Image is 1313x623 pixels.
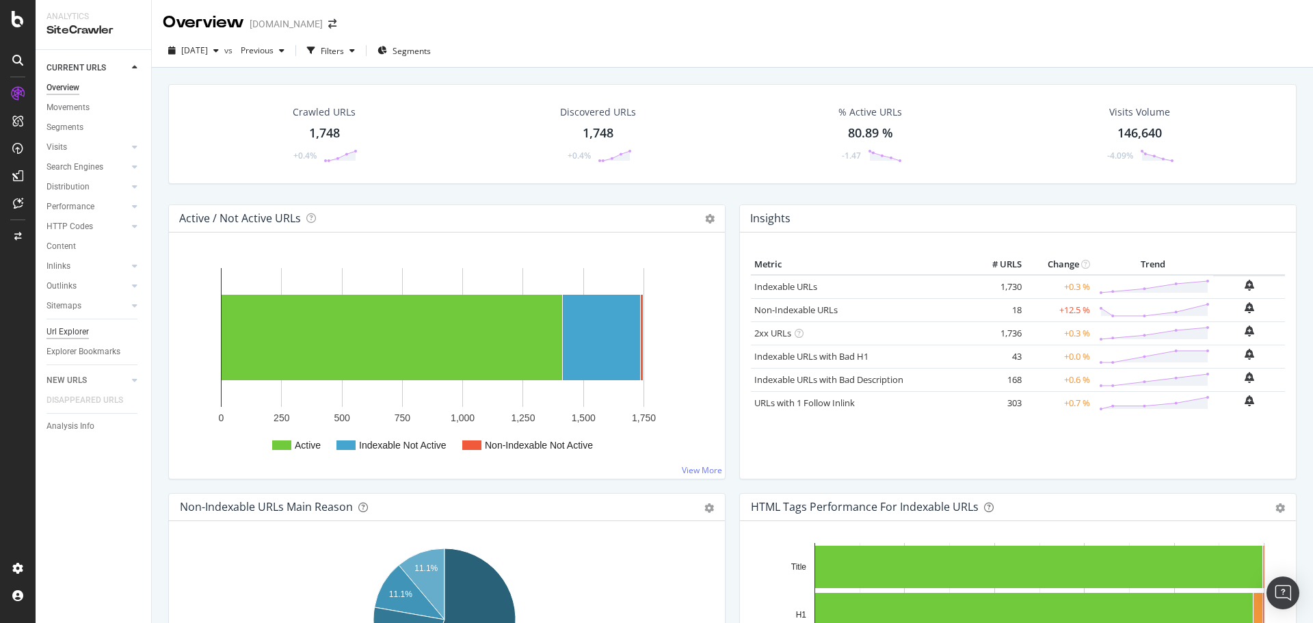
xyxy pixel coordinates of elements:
[796,610,807,620] text: H1
[47,373,128,388] a: NEW URLS
[180,500,353,514] div: Non-Indexable URLs Main Reason
[754,327,791,339] a: 2xx URLs
[47,200,94,214] div: Performance
[47,299,81,313] div: Sitemaps
[754,280,817,293] a: Indexable URLs
[47,101,90,115] div: Movements
[47,373,87,388] div: NEW URLS
[47,120,83,135] div: Segments
[1025,368,1093,391] td: +0.6 %
[293,105,356,119] div: Crawled URLs
[754,373,903,386] a: Indexable URLs with Bad Description
[754,350,868,362] a: Indexable URLs with Bad H1
[179,209,301,228] h4: Active / Not Active URLs
[395,412,411,423] text: 750
[414,564,438,573] text: 11.1%
[328,19,336,29] div: arrow-right-arrow-left
[583,124,613,142] div: 1,748
[560,105,636,119] div: Discovered URLs
[751,500,979,514] div: HTML Tags Performance for Indexable URLs
[632,412,656,423] text: 1,750
[47,81,142,95] a: Overview
[1245,395,1254,406] div: bell-plus
[1025,345,1093,368] td: +0.0 %
[970,391,1025,414] td: 303
[750,209,791,228] h4: Insights
[47,259,70,274] div: Inlinks
[47,419,94,434] div: Analysis Info
[751,254,970,275] th: Metric
[47,220,93,234] div: HTTP Codes
[1109,105,1170,119] div: Visits Volume
[47,393,137,408] a: DISAPPEARED URLS
[511,412,535,423] text: 1,250
[47,325,142,339] a: Url Explorer
[302,40,360,62] button: Filters
[359,440,447,451] text: Indexable Not Active
[47,393,123,408] div: DISAPPEARED URLS
[219,412,224,423] text: 0
[372,40,436,62] button: Segments
[47,23,140,38] div: SiteCrawler
[224,44,235,56] span: vs
[485,440,593,451] text: Non-Indexable Not Active
[47,140,128,155] a: Visits
[754,397,855,409] a: URLs with 1 Follow Inlink
[970,345,1025,368] td: 43
[1245,302,1254,313] div: bell-plus
[1093,254,1213,275] th: Trend
[1245,349,1254,360] div: bell-plus
[838,105,902,119] div: % Active URLs
[1025,254,1093,275] th: Change
[1275,503,1285,513] div: gear
[274,412,290,423] text: 250
[47,239,76,254] div: Content
[250,17,323,31] div: [DOMAIN_NAME]
[47,259,128,274] a: Inlinks
[47,140,67,155] div: Visits
[47,101,142,115] a: Movements
[309,124,340,142] div: 1,748
[235,40,290,62] button: Previous
[1025,391,1093,414] td: +0.7 %
[47,279,77,293] div: Outlinks
[1117,124,1162,142] div: 146,640
[47,160,128,174] a: Search Engines
[47,81,79,95] div: Overview
[47,160,103,174] div: Search Engines
[1245,280,1254,291] div: bell-plus
[682,464,722,476] a: View More
[970,254,1025,275] th: # URLS
[970,275,1025,299] td: 1,730
[451,412,475,423] text: 1,000
[47,279,128,293] a: Outlinks
[47,419,142,434] a: Analysis Info
[393,45,431,57] span: Segments
[1266,576,1299,609] div: Open Intercom Messenger
[1107,150,1133,161] div: -4.09%
[47,200,128,214] a: Performance
[321,45,344,57] div: Filters
[1245,326,1254,336] div: bell-plus
[47,220,128,234] a: HTTP Codes
[791,562,807,572] text: Title
[47,61,128,75] a: CURRENT URLS
[47,299,128,313] a: Sitemaps
[754,304,838,316] a: Non-Indexable URLs
[970,321,1025,345] td: 1,736
[572,412,596,423] text: 1,500
[47,345,120,359] div: Explorer Bookmarks
[842,150,861,161] div: -1.47
[970,298,1025,321] td: 18
[334,412,350,423] text: 500
[1245,372,1254,383] div: bell-plus
[47,180,90,194] div: Distribution
[568,150,591,161] div: +0.4%
[180,254,709,468] svg: A chart.
[47,325,89,339] div: Url Explorer
[295,440,321,451] text: Active
[47,61,106,75] div: CURRENT URLS
[970,368,1025,391] td: 168
[293,150,317,161] div: +0.4%
[47,180,128,194] a: Distribution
